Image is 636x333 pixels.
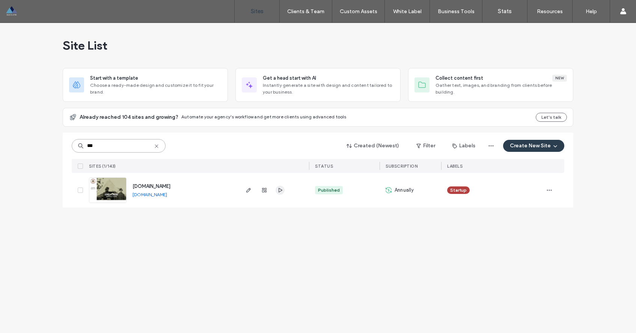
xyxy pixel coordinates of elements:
[133,183,170,189] a: [DOMAIN_NAME]
[17,5,33,12] span: Help
[263,74,316,82] span: Get a head start with AI
[63,68,228,102] div: Start with a templateChoose a ready-made design and customize it to fit your brand.
[447,163,463,169] span: LABELS
[446,140,482,152] button: Labels
[340,8,377,15] label: Custom Assets
[552,75,567,82] div: New
[537,8,563,15] label: Resources
[287,8,324,15] label: Clients & Team
[235,68,401,102] div: Get a head start with AIInstantly generate a site with design and content tailored to your business.
[80,114,178,121] span: Already reached 104 sites and growing?
[63,38,107,53] span: Site List
[133,192,167,197] a: [DOMAIN_NAME]
[395,186,414,194] span: Annually
[450,187,467,194] span: Startup
[409,140,443,152] button: Filter
[89,163,116,169] span: SITES (1/143)
[586,8,597,15] label: Help
[90,74,138,82] span: Start with a template
[386,163,417,169] span: SUBSCRIPTION
[90,82,222,95] span: Choose a ready-made design and customize it to fit your brand.
[438,8,475,15] label: Business Tools
[263,82,394,95] span: Instantly generate a site with design and content tailored to your business.
[251,8,264,15] label: Sites
[408,68,573,102] div: Collect content firstNewGather text, images, and branding from clients before building.
[436,74,483,82] span: Collect content first
[181,114,347,120] span: Automate your agency's workflow and get more clients using advanced tools
[436,82,567,95] span: Gather text, images, and branding from clients before building.
[340,140,406,152] button: Created (Newest)
[503,140,564,152] button: Create New Site
[318,187,340,194] div: Published
[315,163,333,169] span: STATUS
[393,8,422,15] label: White Label
[536,113,567,122] button: Let's talk
[498,8,512,15] label: Stats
